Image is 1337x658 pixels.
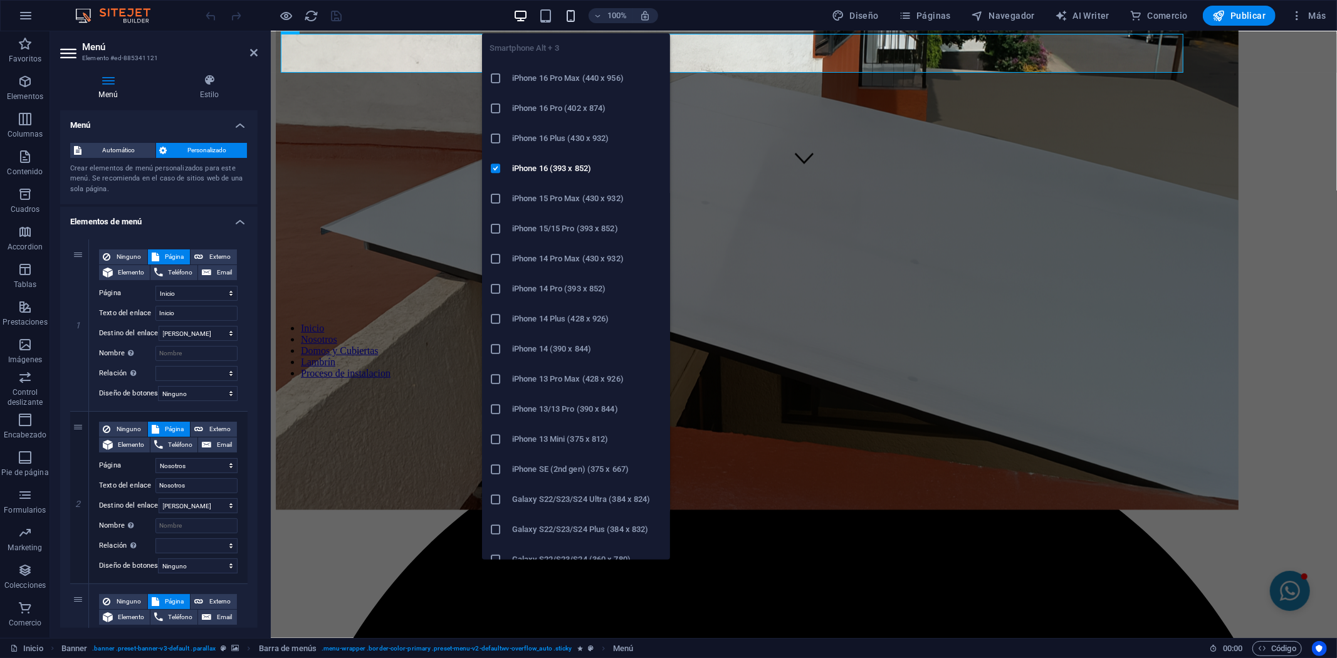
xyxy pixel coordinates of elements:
[1210,641,1243,656] h6: Tiempo de la sesión
[1252,641,1302,656] button: Código
[512,131,663,146] h6: iPhone 16 Plus (430 x 932)
[85,143,152,158] span: Automático
[198,610,237,625] button: Email
[827,6,884,26] button: Diseño
[92,641,216,656] span: . banner .preset-banner-v3-default .parallax
[588,645,594,652] i: Este elemento es un preajuste personalizable
[512,251,663,266] h6: iPhone 14 Pro Max (430 x 932)
[99,437,150,452] button: Elemento
[148,249,191,264] button: Página
[827,6,884,26] div: Diseño (Ctrl+Alt+Y)
[512,522,663,537] h6: Galaxy S22/S23/S24 Plus (384 x 832)
[69,320,87,330] em: 1
[8,543,42,553] p: Marketing
[61,641,88,656] span: Haz clic para seleccionar y doble clic para editar
[1,467,48,478] p: Pie de página
[99,265,150,280] button: Elemento
[99,458,155,473] label: Página
[971,9,1035,22] span: Navegador
[7,167,43,177] p: Contenido
[99,386,158,401] label: Diseño de botones
[1130,9,1188,22] span: Comercio
[1055,9,1109,22] span: AI Writer
[167,610,194,625] span: Teléfono
[4,580,46,590] p: Colecciones
[198,265,237,280] button: Email
[163,249,187,264] span: Página
[512,191,663,206] h6: iPhone 15 Pro Max (430 x 932)
[1125,6,1193,26] button: Comercio
[114,594,144,609] span: Ninguno
[8,242,43,252] p: Accordion
[279,8,294,23] button: Haz clic para salir del modo de previsualización y seguir editando
[7,91,43,102] p: Elementos
[60,74,161,100] h4: Menú
[70,164,248,195] div: Crear elementos de menú personalizados para este menú. Se recomienda en el caso de sitios web de ...
[4,430,46,440] p: Encabezado
[899,9,951,22] span: Páginas
[259,641,317,656] span: Haz clic para seleccionar y doble clic para editar
[156,143,248,158] button: Personalizado
[894,6,956,26] button: Páginas
[607,8,627,23] h6: 100%
[99,558,158,573] label: Diseño de botones
[167,265,194,280] span: Teléfono
[99,518,155,533] label: Nombre
[9,618,42,628] p: Comercio
[99,478,155,493] label: Texto del enlace
[512,311,663,326] h6: iPhone 14 Plus (428 x 926)
[322,641,572,656] span: . menu-wrapper .border-color-primary .preset-menu-v2-defaultwv-overflow_auto .sticky
[155,478,238,493] input: Texto del enlace...
[1232,644,1234,653] span: :
[150,610,198,625] button: Teléfono
[99,594,147,609] button: Ninguno
[99,286,155,301] label: Página
[14,279,37,290] p: Tablas
[3,317,47,327] p: Prestaciones
[69,499,87,509] em: 2
[512,161,663,176] h6: iPhone 16 (393 x 852)
[99,326,159,341] label: Destino del enlace
[512,71,663,86] h6: iPhone 16 Pro Max (440 x 956)
[198,437,237,452] button: Email
[8,129,43,139] p: Columnas
[215,610,233,625] span: Email
[207,594,233,609] span: Externo
[215,265,233,280] span: Email
[512,281,663,296] h6: iPhone 14 Pro (393 x 852)
[512,221,663,236] h6: iPhone 15/15 Pro (393 x 852)
[155,346,238,361] input: Nombre
[99,422,147,437] button: Ninguno
[114,249,144,264] span: Ninguno
[4,505,46,515] p: Formularios
[163,594,187,609] span: Página
[305,9,319,23] i: Volver a cargar página
[191,422,237,437] button: Externo
[82,41,258,53] h2: Menú
[117,610,146,625] span: Elemento
[577,645,583,652] i: El elemento contiene una animación
[161,74,258,100] h4: Estilo
[304,8,319,23] button: reload
[966,6,1040,26] button: Navegador
[99,346,155,361] label: Nombre
[9,54,41,64] p: Favoritos
[99,538,155,553] label: Relación
[60,110,258,133] h4: Menú
[512,462,663,477] h6: iPhone SE (2nd gen) (375 x 667)
[1203,6,1276,26] button: Publicar
[148,594,191,609] button: Página
[207,422,233,437] span: Externo
[512,101,663,116] h6: iPhone 16 Pro (402 x 874)
[99,366,155,381] label: Relación
[207,249,233,264] span: Externo
[155,306,238,321] input: Texto del enlace...
[613,641,633,656] span: Haz clic para seleccionar y doble clic para editar
[1291,9,1326,22] span: Más
[82,53,233,64] h3: Elemento #ed-885341121
[512,372,663,387] h6: iPhone 13 Pro Max (428 x 926)
[1223,641,1242,656] span: 00 00
[61,641,634,656] nav: breadcrumb
[191,249,237,264] button: Externo
[117,265,146,280] span: Elemento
